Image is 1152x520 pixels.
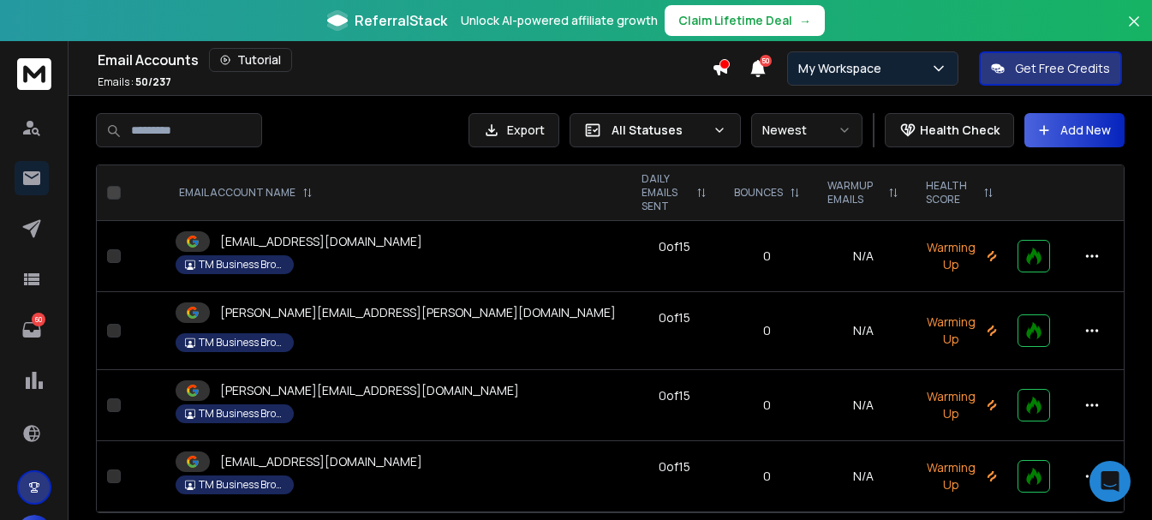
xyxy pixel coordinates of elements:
[98,75,171,89] p: Emails :
[1015,60,1110,77] p: Get Free Credits
[760,55,772,67] span: 50
[814,221,911,292] td: N/A
[32,313,45,326] p: 60
[922,459,997,493] p: Warming Up
[461,12,658,29] p: Unlock AI-powered affiliate growth
[731,468,803,485] p: 0
[665,5,825,36] button: Claim Lifetime Deal→
[1123,10,1145,51] button: Close banner
[979,51,1122,86] button: Get Free Credits
[659,238,690,255] div: 0 of 15
[612,122,706,139] p: All Statuses
[199,407,284,421] p: TM Business Brokers
[659,387,690,404] div: 0 of 15
[135,75,171,89] span: 50 / 237
[920,122,1000,139] p: Health Check
[642,172,690,213] p: DAILY EMAILS SENT
[751,113,863,147] button: Newest
[922,239,997,273] p: Warming Up
[814,292,911,370] td: N/A
[220,233,422,250] p: [EMAIL_ADDRESS][DOMAIN_NAME]
[199,336,284,350] p: TM Business Brokers
[827,179,880,206] p: WARMUP EMAILS
[798,60,888,77] p: My Workspace
[98,48,712,72] div: Email Accounts
[814,441,911,512] td: N/A
[355,10,447,31] span: ReferralStack
[659,458,690,475] div: 0 of 15
[15,313,49,347] a: 60
[799,12,811,29] span: →
[179,186,313,200] div: EMAIL ACCOUNT NAME
[926,179,976,206] p: HEALTH SCORE
[1024,113,1125,147] button: Add New
[220,304,616,321] p: [PERSON_NAME][EMAIL_ADDRESS][PERSON_NAME][DOMAIN_NAME]
[659,309,690,326] div: 0 of 15
[220,382,519,399] p: [PERSON_NAME][EMAIL_ADDRESS][DOMAIN_NAME]
[209,48,292,72] button: Tutorial
[734,186,783,200] p: BOUNCES
[885,113,1014,147] button: Health Check
[814,370,911,441] td: N/A
[922,314,997,348] p: Warming Up
[220,453,422,470] p: [EMAIL_ADDRESS][DOMAIN_NAME]
[469,113,559,147] button: Export
[731,397,803,414] p: 0
[731,322,803,339] p: 0
[731,248,803,265] p: 0
[922,388,997,422] p: Warming Up
[199,478,284,492] p: TM Business Brokers
[199,258,284,272] p: TM Business Brokers
[1089,461,1131,502] div: Open Intercom Messenger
